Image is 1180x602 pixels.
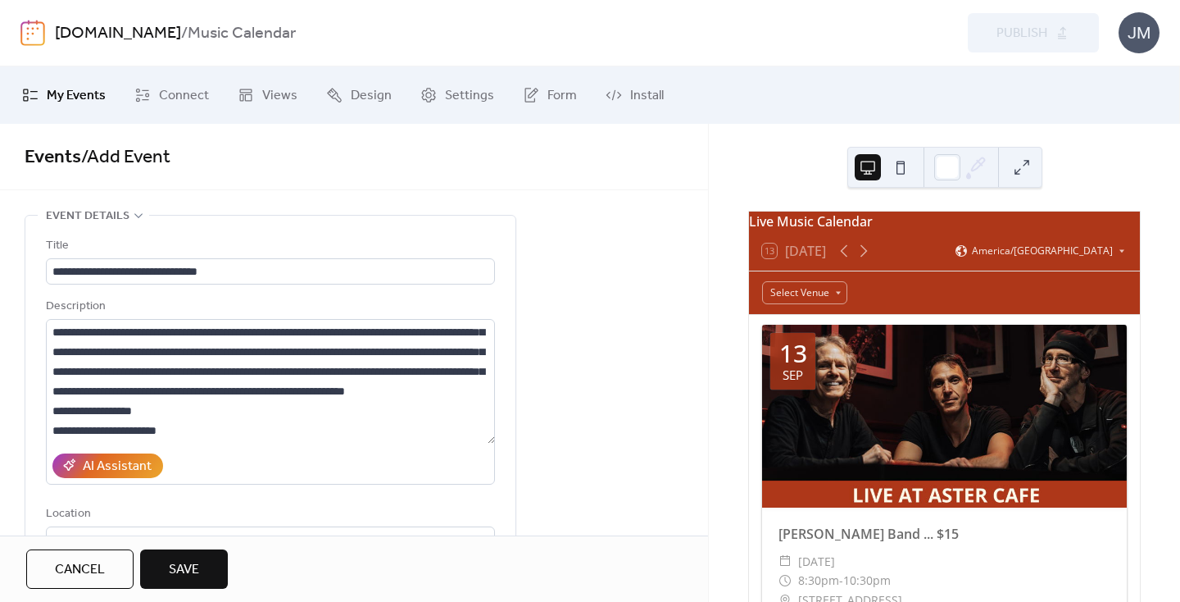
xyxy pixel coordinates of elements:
[778,525,959,543] a: [PERSON_NAME] Band ... $15
[225,73,310,117] a: Views
[630,86,664,106] span: Install
[547,86,577,106] span: Form
[188,18,296,49] b: Music Calendar
[262,86,297,106] span: Views
[314,73,404,117] a: Design
[749,212,1140,231] div: Live Music Calendar
[46,504,492,524] div: Location
[783,369,803,381] div: Sep
[839,571,843,591] span: -
[20,20,45,46] img: logo
[140,550,228,589] button: Save
[25,139,81,176] a: Events
[83,457,152,477] div: AI Assistant
[47,86,106,106] span: My Events
[351,86,392,106] span: Design
[52,454,163,478] button: AI Assistant
[55,18,181,49] a: [DOMAIN_NAME]
[843,571,891,591] span: 10:30pm
[798,571,839,591] span: 8:30pm
[778,552,792,572] div: ​
[81,139,170,176] span: / Add Event
[181,18,188,49] b: /
[511,73,589,117] a: Form
[798,552,835,572] span: [DATE]
[46,236,492,256] div: Title
[1119,12,1160,53] div: JM
[779,341,807,366] div: 13
[159,86,209,106] span: Connect
[122,73,221,117] a: Connect
[10,73,118,117] a: My Events
[445,86,494,106] span: Settings
[46,207,129,226] span: Event details
[593,73,676,117] a: Install
[46,297,492,317] div: Description
[26,550,134,589] button: Cancel
[55,560,105,580] span: Cancel
[972,246,1113,256] span: America/[GEOGRAPHIC_DATA]
[408,73,506,117] a: Settings
[169,560,199,580] span: Save
[778,571,792,591] div: ​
